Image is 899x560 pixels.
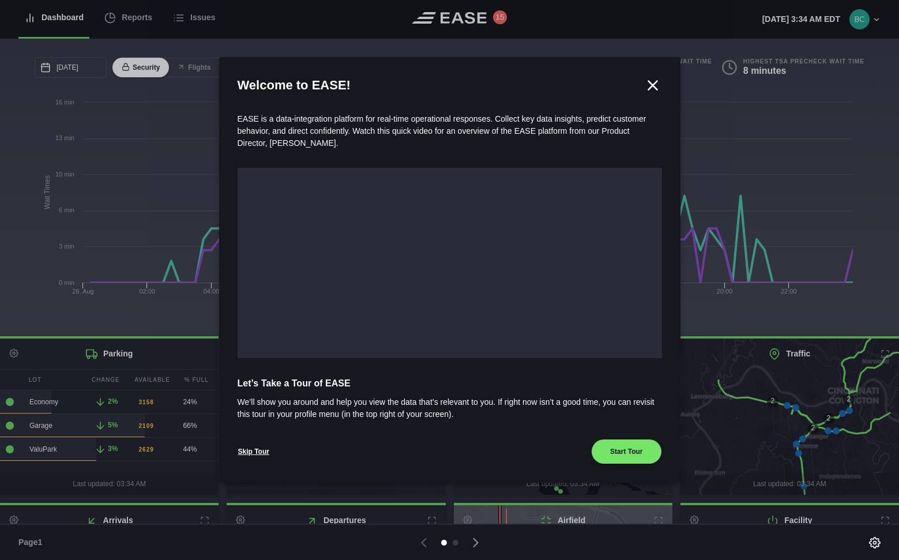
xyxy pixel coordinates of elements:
h2: Welcome to EASE! [238,76,644,95]
button: Skip Tour [238,439,270,464]
span: We’ll show you around and help you view the data that’s relevant to you. If right now isn’t a goo... [238,396,662,420]
span: EASE is a data-integration platform for real-time operational responses. Collect key data insight... [238,114,646,148]
span: Let’s Take a Tour of EASE [238,377,662,390]
span: Page 1 [18,536,47,548]
button: Start Tour [591,439,661,464]
iframe: onboarding [238,168,662,358]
